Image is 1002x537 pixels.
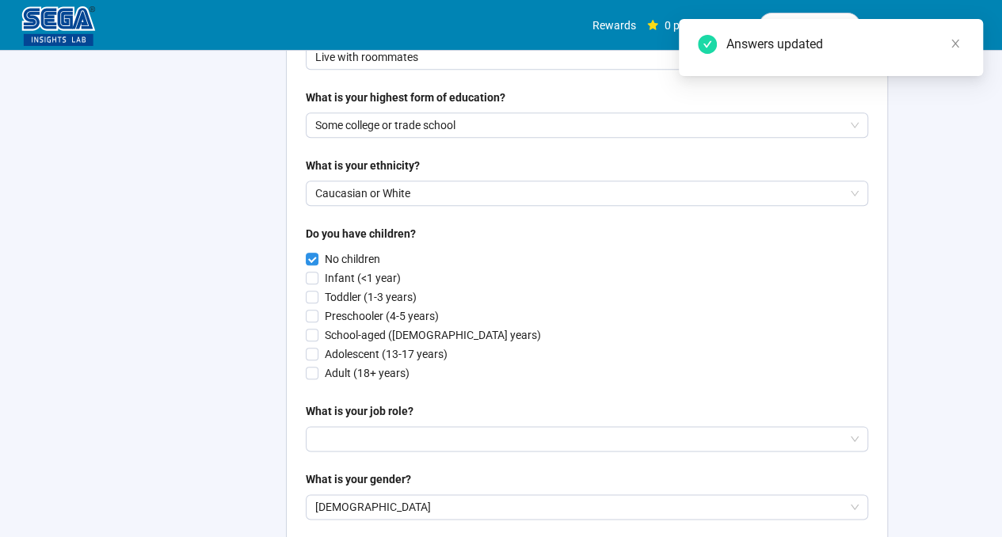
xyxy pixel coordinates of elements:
[306,89,505,106] div: What is your highest form of education?
[879,1,964,51] span: [PERSON_NAME]
[306,402,413,420] div: What is your job role?
[315,113,844,137] p: Some college or trade school
[325,307,439,325] p: Preschooler (4-5 years)
[306,157,420,174] div: What is your ethnicity?
[698,35,717,54] span: check-circle
[315,495,844,519] p: [DEMOGRAPHIC_DATA]
[647,20,658,31] span: star
[325,288,417,306] p: Toddler (1-3 years)
[306,470,411,488] div: What is your gender?
[306,225,416,242] div: Do you have children?
[315,181,844,205] p: Caucasian or White
[759,13,860,38] button: Redeem points
[325,364,410,382] p: Adult (18+ years)
[325,326,541,344] p: School-aged ([DEMOGRAPHIC_DATA] years)
[325,345,448,363] p: Adolescent (13-17 years)
[325,250,380,268] p: No children
[325,269,401,287] p: Infant (<1 year)
[726,35,964,54] div: Answers updated
[772,17,848,34] span: Redeem points
[950,38,961,49] span: close
[315,45,844,69] p: Live with roommates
